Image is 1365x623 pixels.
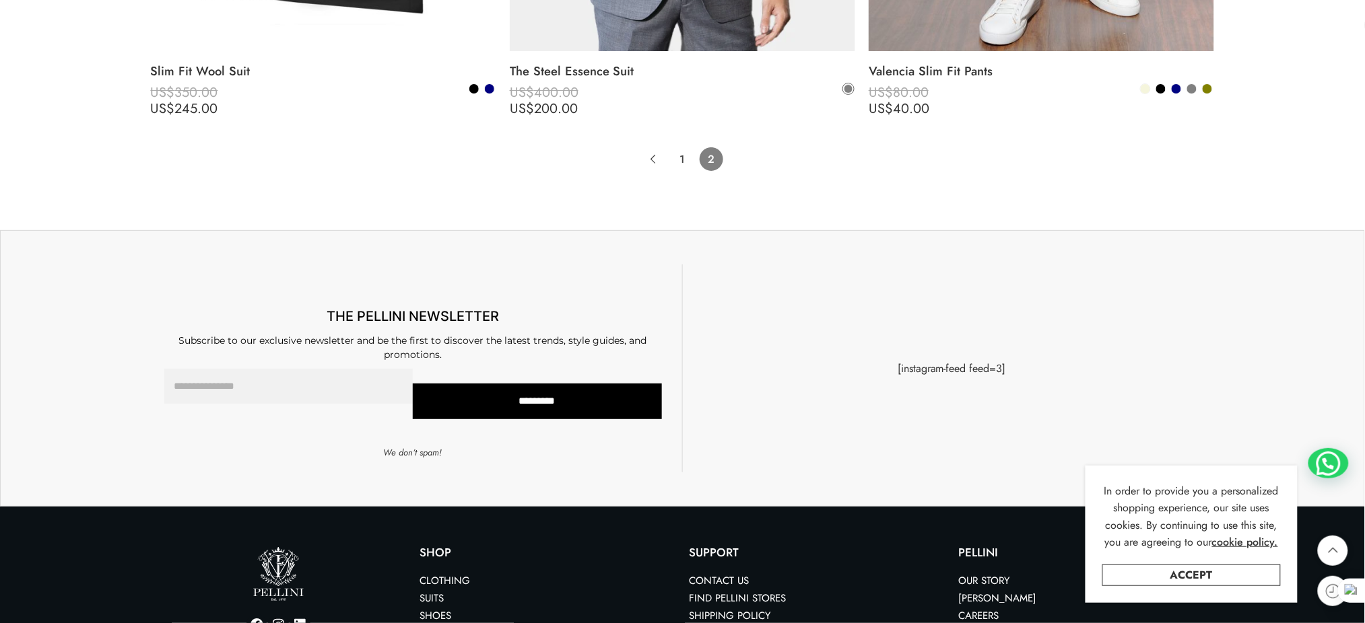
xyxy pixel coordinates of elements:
[420,591,444,606] a: Suits
[164,369,413,404] input: Email Address *
[1186,83,1198,95] a: Grey
[510,99,578,118] bdi: 200.00
[420,547,676,558] p: Shop
[1201,83,1213,95] a: Olive
[1102,564,1281,586] a: Accept
[384,446,442,459] em: We don’t spam!
[869,83,929,102] bdi: 80.00
[151,99,218,118] bdi: 245.00
[510,58,855,85] a: The Steel Essence Suit
[151,83,218,102] bdi: 350.00
[468,83,480,95] a: Black
[690,573,750,588] a: Contact us
[484,83,496,95] a: Navy
[420,573,471,588] a: Clothing
[671,147,694,171] a: Page 1
[959,591,1037,606] a: [PERSON_NAME]
[510,83,578,102] bdi: 400.00
[327,308,499,324] span: THE PELLINI NEWSLETTER
[151,83,175,102] span: US$
[151,58,496,85] a: Slim Fit Wool Suit
[151,147,1215,173] nav: Product Pagination
[1104,483,1279,550] span: In order to provide you a personalized shopping experience, our site uses cookies. By continuing ...
[690,591,787,606] a: Find Pellini Stores
[842,83,855,95] a: Grey
[959,573,1010,588] a: Our Story
[510,83,534,102] span: US$
[1155,83,1167,95] a: Black
[690,608,771,623] a: Shipping Policy
[869,83,893,102] span: US$
[1212,534,1278,551] a: cookie policy.
[151,99,175,118] span: US$
[179,334,647,361] span: Subscribe to our exclusive newsletter and be the first to discover the latest trends, style guide...
[510,99,534,118] span: US$
[869,99,893,118] span: US$
[959,608,999,623] a: Careers
[420,608,452,623] a: Shoes
[696,360,1208,377] p: [instagram-feed feed=3]
[700,147,723,171] span: Page 2
[1170,83,1183,95] a: Dark Blue
[869,58,1214,85] a: Valencia Slim Fit Pants
[959,547,1215,558] p: PELLINI
[1139,83,1152,95] a: Beige
[869,99,929,118] bdi: 40.00
[690,547,945,558] p: SUPPORT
